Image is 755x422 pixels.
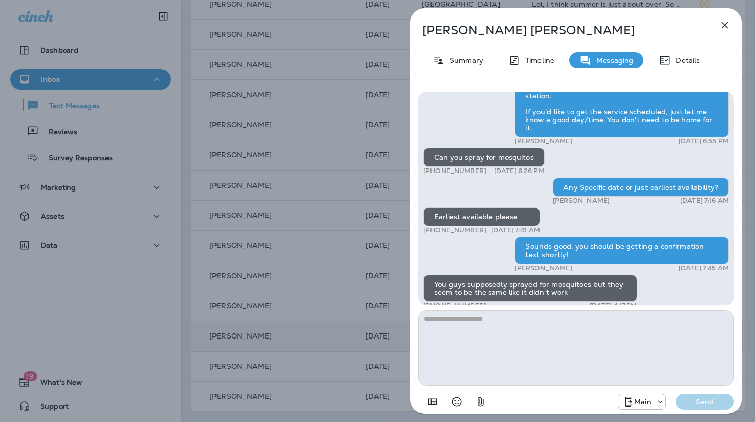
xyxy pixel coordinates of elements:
[423,275,637,302] div: You guys supposedly sprayed for mosquitoes but they seem to be the same like it didn't work
[423,167,486,175] p: [PHONE_NUMBER]
[618,396,666,408] div: +1 (817) 482-3792
[590,302,637,310] p: [DATE] 4:17 PM
[423,226,486,234] p: [PHONE_NUMBER]
[520,56,554,64] p: Timeline
[553,197,610,205] p: [PERSON_NAME]
[680,197,729,205] p: [DATE] 7:16 AM
[447,392,467,412] button: Select an emoji
[423,207,540,226] div: Earliest available please
[515,137,572,145] p: [PERSON_NAME]
[423,148,545,167] div: Can you spray for mosquitos
[679,264,729,272] p: [DATE] 7:45 AM
[422,23,697,37] p: [PERSON_NAME] [PERSON_NAME]
[553,178,729,197] div: Any Specific date or just earliest availability?
[515,264,572,272] p: [PERSON_NAME]
[445,56,483,64] p: Summary
[422,392,443,412] button: Add in a premade template
[423,302,486,310] p: [PHONE_NUMBER]
[634,398,652,406] p: Main
[515,237,729,264] div: Sounds good, you should be getting a confirmation text shortly!
[679,137,729,145] p: [DATE] 6:55 PM
[671,56,700,64] p: Details
[494,167,545,175] p: [DATE] 6:26 PM
[591,56,633,64] p: Messaging
[491,226,540,234] p: [DATE] 7:41 AM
